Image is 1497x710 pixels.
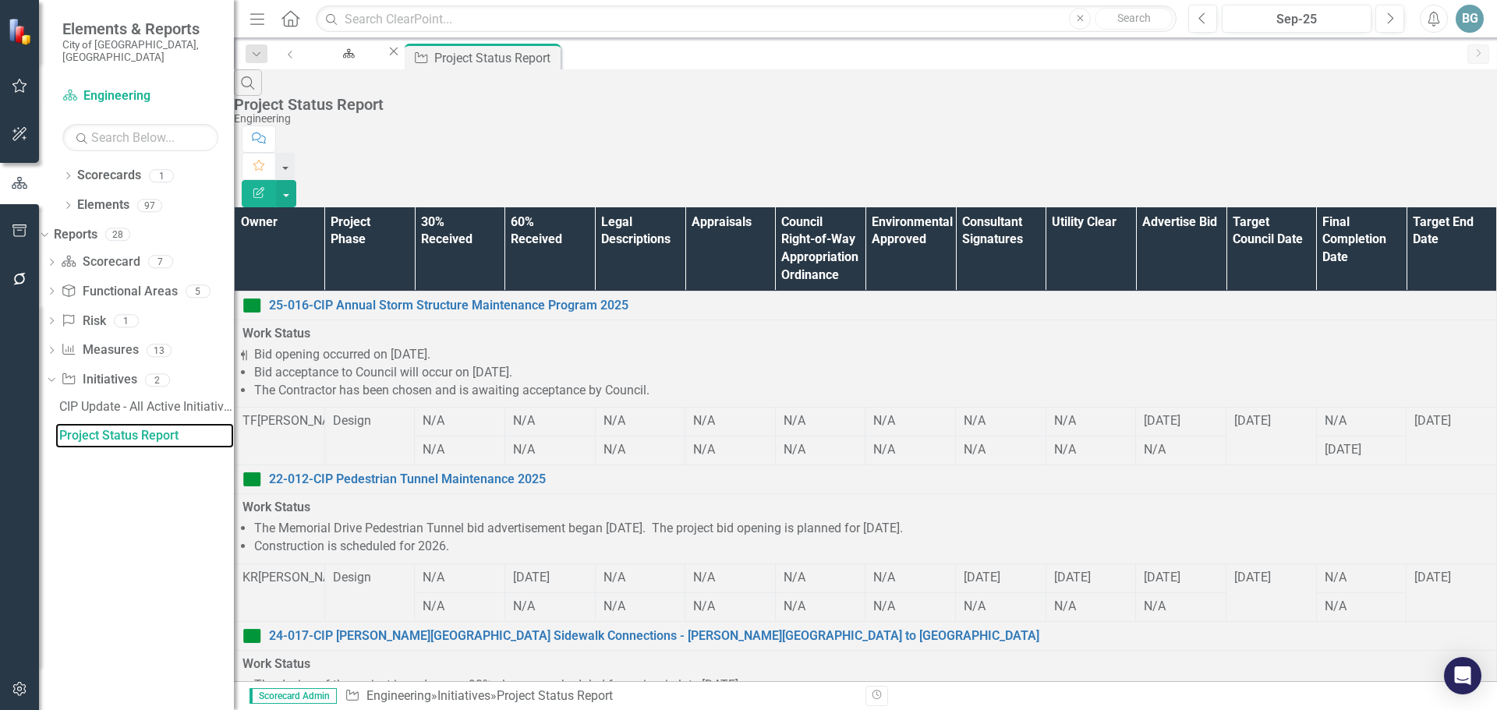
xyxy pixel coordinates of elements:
[775,436,865,465] td: Double-Click to Edit
[324,408,415,465] td: Double-Click to Edit
[964,412,1038,430] div: N/A
[1222,5,1371,33] button: Sep-25
[504,408,595,436] td: Double-Click to Edit
[254,520,1488,538] li: The Memorial Drive Pedestrian Tunnel bid advertisement began [DATE]. The project bid opening is p...
[114,314,139,327] div: 1
[148,256,173,269] div: 7
[1046,436,1136,465] td: Double-Click to Edit
[1054,570,1091,585] span: [DATE]
[964,598,1038,616] div: N/A
[415,563,505,592] td: Double-Click to Edit
[59,429,234,443] div: Project Status Report
[269,627,1488,645] a: 24-017-CIP [PERSON_NAME][GEOGRAPHIC_DATA] Sidewalk Connections - [PERSON_NAME][GEOGRAPHIC_DATA] t...
[685,408,776,436] td: Double-Click to Edit
[242,656,310,671] strong: Work Status
[320,58,372,78] div: Engineering
[242,470,261,489] img: On Target
[1316,592,1407,621] td: Double-Click to Edit
[437,688,490,703] a: Initiatives
[62,19,218,38] span: Elements & Reports
[1144,598,1218,616] div: N/A
[235,291,1497,320] td: Double-Click to Edit Right Click for Context Menu
[693,412,767,430] div: N/A
[1414,570,1451,585] span: [DATE]
[1136,592,1226,621] td: Double-Click to Edit
[603,441,678,459] div: N/A
[1144,441,1218,459] div: N/A
[1456,5,1484,33] button: BG
[316,5,1177,33] input: Search ClearPoint...
[415,592,505,621] td: Double-Click to Edit
[59,400,234,414] div: CIP Update - All Active Initiatives
[1046,592,1136,621] td: Double-Click to Edit
[1325,442,1361,457] span: [DATE]
[504,436,595,465] td: Double-Click to Edit
[865,408,956,436] td: Double-Click to Edit
[964,570,1000,585] span: [DATE]
[1136,408,1226,436] td: Double-Click to Edit
[1054,598,1128,616] div: N/A
[55,423,234,448] a: Project Status Report
[1046,408,1136,436] td: Double-Click to Edit
[1226,408,1317,465] td: Double-Click to Edit
[775,592,865,621] td: Double-Click to Edit
[1227,10,1366,29] div: Sep-25
[415,408,505,436] td: Double-Click to Edit
[873,598,947,616] div: N/A
[603,569,678,587] div: N/A
[366,688,431,703] a: Engineering
[77,167,141,185] a: Scorecards
[1054,441,1128,459] div: N/A
[1414,413,1451,428] span: [DATE]
[254,346,1488,364] li: Bid opening occurred on [DATE].
[242,500,310,514] strong: Work Status
[105,228,130,242] div: 28
[956,592,1046,621] td: Double-Click to Edit
[873,441,947,459] div: N/A
[865,563,956,592] td: Double-Click to Edit
[603,412,678,430] div: N/A
[1144,570,1180,585] span: [DATE]
[1046,563,1136,592] td: Double-Click to Edit
[1234,570,1271,585] span: [DATE]
[956,563,1046,592] td: Double-Click to Edit
[235,320,1497,408] td: Double-Click to Edit
[61,253,140,271] a: Scorecard
[964,441,1038,459] div: N/A
[254,364,1488,382] li: Bid acceptance to Council will occur on [DATE].
[1325,569,1399,587] div: N/A
[1325,412,1399,430] div: N/A
[1136,563,1226,592] td: Double-Click to Edit
[333,413,371,428] span: Design
[415,436,505,465] td: Double-Click to Edit
[1444,657,1481,694] div: Open Intercom Messenger
[784,412,858,430] div: N/A
[1234,413,1271,428] span: [DATE]
[55,394,234,419] a: CIP Update - All Active Initiatives
[242,412,257,430] div: TF
[434,48,557,68] div: Project Status Report
[1054,412,1128,430] div: N/A
[62,38,218,64] small: City of [GEOGRAPHIC_DATA], [GEOGRAPHIC_DATA]
[234,96,1489,113] div: Project Status Report
[423,598,497,616] div: N/A
[595,436,685,465] td: Double-Click to Edit
[61,341,138,359] a: Measures
[504,592,595,621] td: Double-Click to Edit
[149,169,174,182] div: 1
[685,592,776,621] td: Double-Click to Edit
[249,688,337,704] span: Scorecard Admin
[333,570,371,585] span: Design
[242,569,258,587] div: KR
[62,87,218,105] a: Engineering
[269,471,1488,489] a: 22-012-CIP Pedestrian Tunnel Maintenance 2025
[235,408,325,465] td: Double-Click to Edit
[269,297,1488,315] a: 25-016-CIP Annual Storm Structure Maintenance Program 2025
[603,598,678,616] div: N/A
[235,494,1497,564] td: Double-Click to Edit
[873,569,947,587] div: N/A
[693,569,767,587] div: N/A
[1316,563,1407,592] td: Double-Click to Edit
[145,373,170,387] div: 2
